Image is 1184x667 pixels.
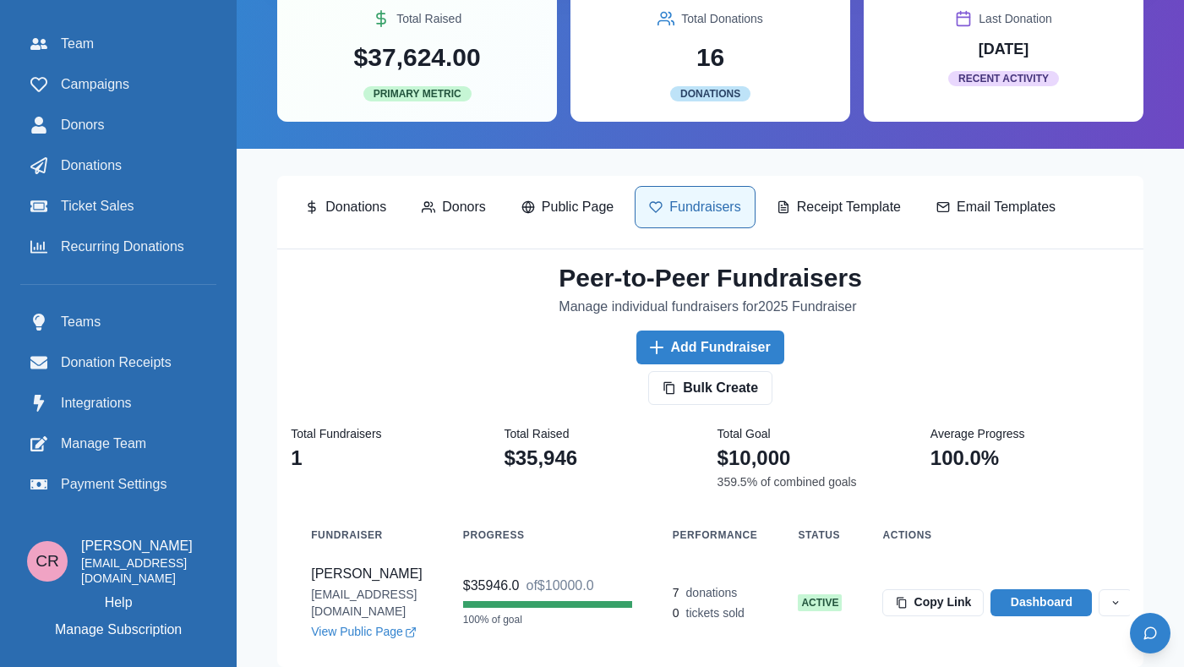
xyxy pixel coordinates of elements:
[778,518,862,552] th: Status
[363,86,472,101] span: Primary Metric
[20,68,216,101] a: Campaigns
[61,115,105,135] span: Donors
[930,425,1130,443] dt: Average Progress
[636,331,783,364] button: Add Fundraiser
[559,297,856,317] p: Manage individual fundraisers for 2025 Fundraiser
[930,443,1130,473] dd: 100.0 %
[291,425,490,443] dt: Total Fundraisers
[527,577,594,594] p: of $10000.0
[20,346,216,380] a: Donation Receipts
[61,196,134,216] span: Ticket Sales
[717,425,917,443] dt: Total Goal
[291,443,490,473] dd: 1
[797,197,901,217] p: Receipt Template
[717,473,917,491] dd: 359.5 % of combined goals
[311,623,418,640] a: View Public Page
[396,10,461,28] p: Total Raised
[61,237,184,257] span: Recurring Donations
[55,620,182,640] p: Manage Subscription
[504,443,703,473] dd: $ 35,946
[325,197,386,217] p: Donations
[979,38,1029,61] p: [DATE]
[20,108,216,142] a: Donors
[20,189,216,223] a: Ticket Sales
[20,230,216,264] a: Recurring Donations
[61,312,101,332] span: Teams
[648,371,772,405] button: Bulk Create
[686,604,745,621] p: tickets sold
[463,611,632,628] p: 100 % of goal
[696,38,724,76] p: 16
[542,197,614,217] p: Public Page
[882,589,984,616] button: Copy Link
[20,305,216,339] a: Teams
[61,434,146,454] span: Manage Team
[798,594,842,611] span: Active
[948,71,1059,86] span: Recent Activity
[670,86,750,101] span: Donations
[979,10,1051,28] p: Last Donation
[81,556,210,586] p: [EMAIL_ADDRESS][DOMAIN_NAME]
[669,197,740,217] p: Fundraisers
[717,443,917,473] dd: $ 10,000
[463,577,520,594] p: $35946.0
[61,156,122,176] span: Donations
[81,536,210,556] p: [PERSON_NAME]
[957,197,1056,217] p: Email Templates
[20,467,216,501] a: Payment Settings
[20,386,216,420] a: Integrations
[20,27,216,61] a: Team
[61,393,132,413] span: Integrations
[311,586,423,620] p: [EMAIL_ADDRESS][DOMAIN_NAME]
[442,197,486,217] p: Donors
[291,518,443,552] th: Fundraiser
[990,589,1092,616] button: Dashboard
[105,593,133,613] a: Help
[559,263,861,293] h2: Peer-to-Peer Fundraisers
[61,474,166,495] span: Payment Settings
[673,584,679,601] p: 7
[35,552,59,568] div: Connor Reaumond
[652,518,778,552] th: Performance
[686,584,738,601] p: donations
[61,34,94,54] span: Team
[20,149,216,183] a: Donations
[354,38,481,76] p: $37,624.00
[862,518,1153,552] th: Actions
[443,518,652,552] th: Progress
[20,427,216,461] a: Manage Team
[673,604,679,621] p: 0
[61,353,172,373] span: Donation Receipts
[681,10,763,28] p: Total Donations
[61,74,129,95] span: Campaigns
[311,566,423,582] p: [PERSON_NAME]
[504,425,703,443] dt: Total Raised
[1130,613,1170,653] button: Open chat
